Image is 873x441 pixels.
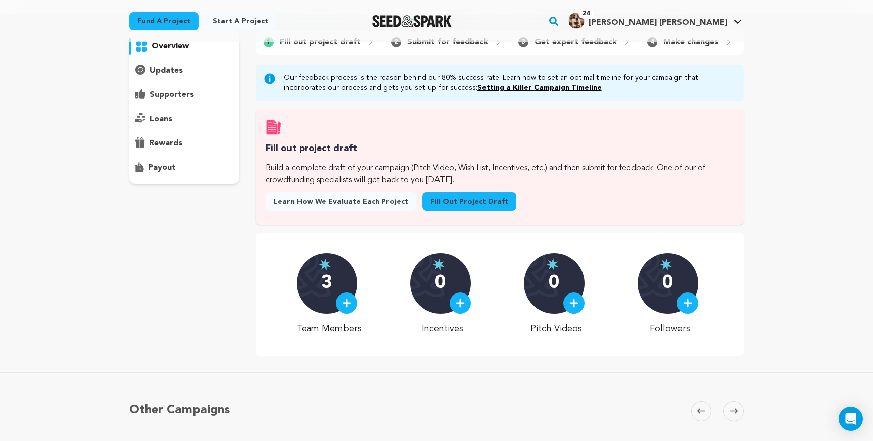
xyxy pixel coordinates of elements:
[284,73,736,93] p: Our feedback process is the reason behind our 80% success rate! Learn how to set an optimal timel...
[662,273,673,293] p: 0
[129,160,239,176] button: payout
[129,87,239,103] button: supporters
[129,12,199,30] a: Fund a project
[589,19,727,27] span: [PERSON_NAME] [PERSON_NAME]
[372,15,452,27] a: Seed&Spark Homepage
[839,407,863,431] div: Open Intercom Messenger
[568,13,727,29] div: Donna Mae F.'s Profile
[205,12,276,30] a: Start a project
[566,11,744,32] span: Donna Mae F.'s Profile
[264,37,274,47] span: 1
[435,273,446,293] p: 0
[152,40,189,53] p: overview
[274,197,408,207] span: Learn how we evaluate each project
[266,162,734,186] p: Build a complete draft of your campaign (Pitch Video, Wish List, Incentives, etc.) and then submi...
[372,15,452,27] img: Seed&Spark Logo Dark Mode
[391,37,401,47] span: 2
[566,11,744,29] a: Donna Mae F.'s Profile
[150,65,183,77] p: updates
[407,36,488,48] p: Submit for feedback
[266,141,734,156] h3: Fill out project draft
[456,299,465,308] img: plus.svg
[663,36,718,48] p: Make changes
[568,13,585,29] img: 1150235_10202030855027073_1450084974_n.jpg
[524,322,589,336] p: Pitch Videos
[129,63,239,79] button: updates
[150,113,172,125] p: loans
[297,322,362,336] p: Team Members
[638,322,703,336] p: Followers
[342,299,351,308] img: plus.svg
[129,111,239,127] button: loans
[321,273,332,293] p: 3
[477,84,602,91] a: Setting a Killer Campaign Timeline
[410,322,475,336] p: Incentives
[150,89,194,101] p: supporters
[280,36,361,48] p: Fill out project draft
[683,299,692,308] img: plus.svg
[149,137,182,150] p: rewards
[129,401,230,419] h5: Other Campaigns
[266,192,416,211] a: Learn how we evaluate each project
[535,36,617,48] p: Get expert feedback
[422,192,516,211] a: Fill out project draft
[129,38,239,55] button: overview
[578,9,594,19] span: 24
[148,162,176,174] p: payout
[549,273,559,293] p: 0
[129,135,239,152] button: rewards
[647,37,657,47] span: 4
[518,37,528,47] span: 3
[569,299,578,308] img: plus.svg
